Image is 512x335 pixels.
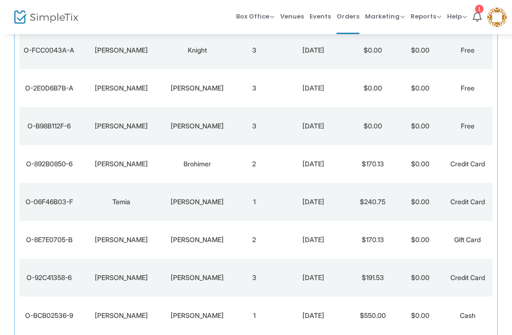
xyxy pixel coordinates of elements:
[450,273,485,281] span: Credit Card
[81,45,162,55] div: Rowan
[349,107,396,145] td: $0.00
[396,107,444,145] td: $0.00
[230,221,278,259] td: 2
[166,235,228,244] div: salgado
[349,297,396,335] td: $550.00
[280,83,347,93] div: 9/24/2025
[396,221,444,259] td: $0.00
[230,69,278,107] td: 3
[22,45,76,55] div: O-FCC0043A-A
[349,145,396,183] td: $170.13
[337,4,359,28] span: Orders
[461,122,475,130] span: Free
[450,160,485,168] span: Credit Card
[22,311,76,320] div: O-BCB02536-9
[230,31,278,69] td: 3
[280,121,347,131] div: 9/24/2025
[396,69,444,107] td: $0.00
[166,121,228,131] div: Hobson
[396,297,444,335] td: $0.00
[166,197,228,207] div: Moten
[310,4,331,28] span: Events
[460,311,475,319] span: Cash
[81,159,162,169] div: Kelsey
[230,259,278,297] td: 3
[22,197,76,207] div: O-06F46B03-F
[461,46,475,54] span: Free
[81,83,162,93] div: Chad
[475,5,484,13] div: 1
[450,198,485,206] span: Credit Card
[81,197,162,207] div: Temia
[166,45,228,55] div: Knight
[280,4,304,28] span: Venues
[81,311,162,320] div: Dawn
[81,235,162,244] div: alma
[22,83,76,93] div: O-2E0D6B7B-A
[230,107,278,145] td: 3
[349,69,396,107] td: $0.00
[365,12,405,21] span: Marketing
[396,259,444,297] td: $0.00
[396,145,444,183] td: $0.00
[22,121,76,131] div: O-B98B112F-6
[166,273,228,282] div: Richard
[81,273,162,282] div: Derek
[166,311,228,320] div: Miller
[454,235,481,244] span: Gift Card
[166,159,228,169] div: Brohimer
[280,197,347,207] div: 9/24/2025
[396,31,444,69] td: $0.00
[22,235,76,244] div: O-8E7E0705-B
[230,145,278,183] td: 2
[22,273,76,282] div: O-92C41358-6
[349,183,396,221] td: $240.75
[230,183,278,221] td: 1
[280,311,347,320] div: 9/23/2025
[349,259,396,297] td: $191.53
[166,83,228,93] div: Steckler
[280,45,347,55] div: 9/24/2025
[81,121,162,131] div: Molly
[236,12,274,21] span: Box Office
[349,221,396,259] td: $170.13
[461,84,475,92] span: Free
[349,31,396,69] td: $0.00
[447,12,467,21] span: Help
[19,9,493,335] div: Data table
[230,297,278,335] td: 1
[280,159,347,169] div: 9/24/2025
[280,235,347,244] div: 9/23/2025
[411,12,441,21] span: Reports
[22,159,76,169] div: O-892B0850-6
[280,273,347,282] div: 9/23/2025
[396,183,444,221] td: $0.00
